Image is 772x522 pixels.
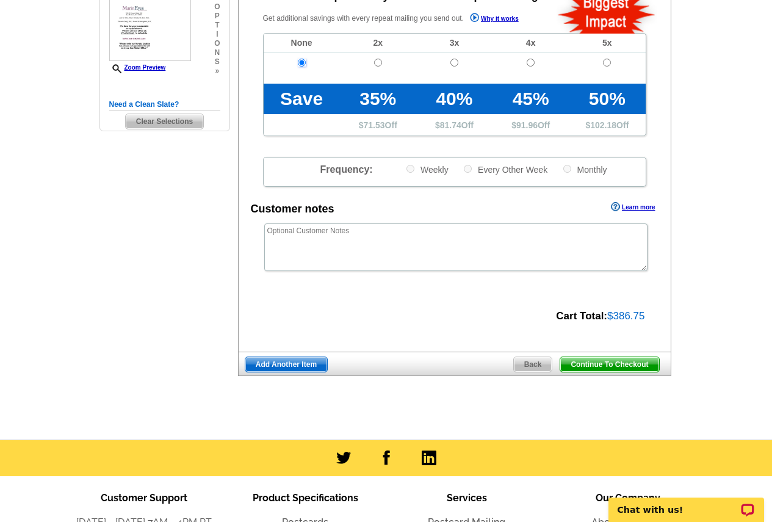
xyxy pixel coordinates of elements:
[596,492,660,504] span: Our Company
[556,310,607,322] strong: Cart Total:
[251,201,334,217] div: Customer notes
[492,84,569,114] td: 45%
[416,114,492,136] td: $ Off
[513,357,553,372] a: Back
[607,310,644,322] span: $386.75
[214,30,220,39] span: i
[492,34,569,53] td: 4x
[416,34,492,53] td: 3x
[440,120,461,130] span: 81.74
[245,357,328,372] a: Add Another Item
[447,492,487,504] span: Services
[590,120,616,130] span: 102.18
[364,120,385,130] span: 71.53
[214,57,220,67] span: s
[253,492,358,504] span: Product Specifications
[245,357,327,372] span: Add Another Item
[611,202,655,212] a: Learn more
[514,357,552,372] span: Back
[569,114,645,136] td: $ Off
[492,114,569,136] td: $ Off
[563,165,571,173] input: Monthly
[340,114,416,136] td: $ Off
[569,34,645,53] td: 5x
[463,164,547,175] label: Every Other Week
[601,484,772,522] iframe: LiveChat chat widget
[214,21,220,30] span: t
[320,164,372,175] span: Frequency:
[405,164,449,175] label: Weekly
[562,164,607,175] label: Monthly
[263,12,545,26] p: Get additional savings with every repeat mailing you send out.
[126,114,203,129] span: Clear Selections
[406,165,414,173] input: Weekly
[101,492,187,504] span: Customer Support
[560,357,658,372] span: Continue To Checkout
[516,120,538,130] span: 91.96
[109,64,166,71] a: Zoom Preview
[214,12,220,21] span: p
[470,13,519,26] a: Why it works
[340,84,416,114] td: 35%
[464,165,472,173] input: Every Other Week
[214,39,220,48] span: o
[416,84,492,114] td: 40%
[340,34,416,53] td: 2x
[214,48,220,57] span: n
[264,84,340,114] td: Save
[214,67,220,76] span: »
[214,2,220,12] span: o
[264,34,340,53] td: None
[569,84,645,114] td: 50%
[109,99,220,111] h5: Need a Clean Slate?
